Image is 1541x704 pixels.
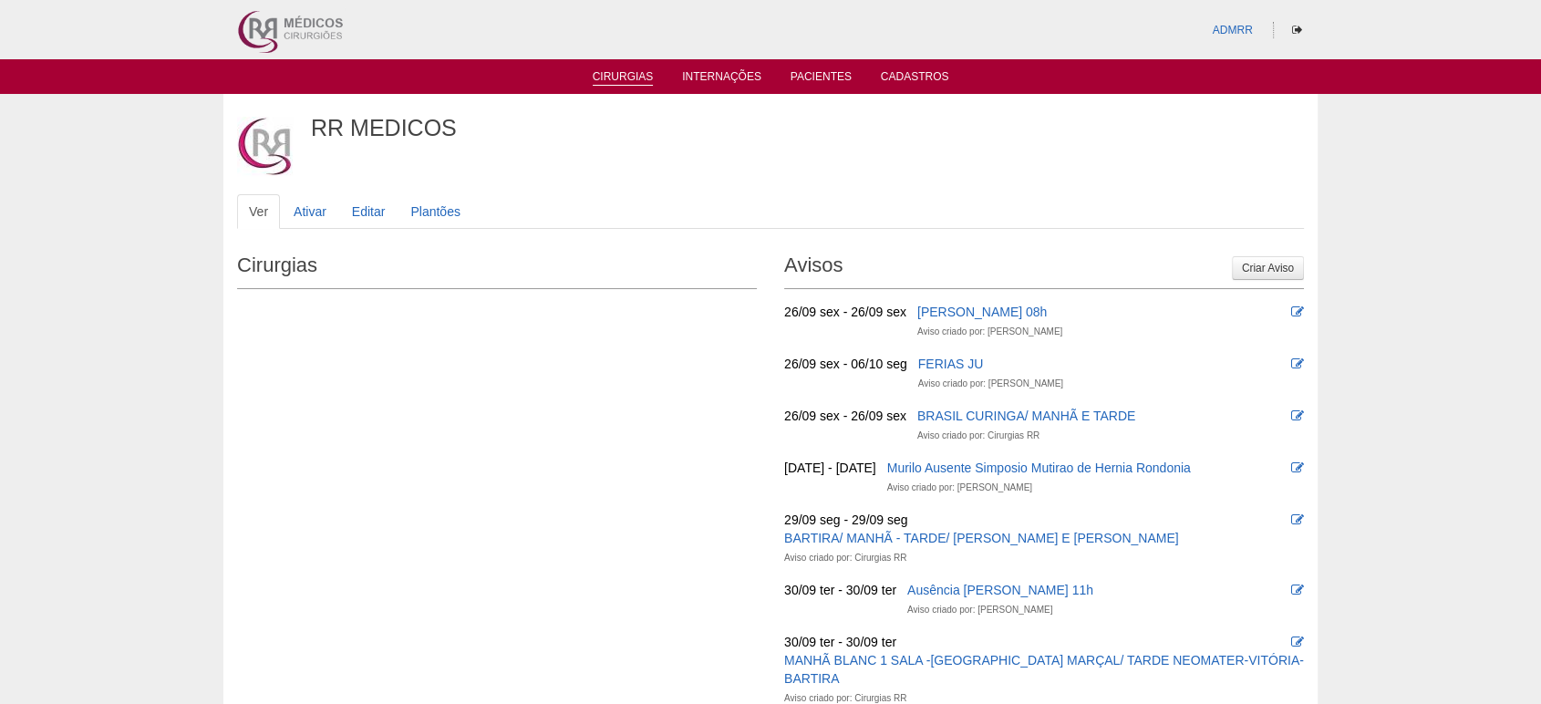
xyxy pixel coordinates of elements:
div: Aviso criado por: [PERSON_NAME] [917,323,1062,341]
div: 26/09 sex - 06/10 seg [784,355,907,373]
a: BARTIRA/ MANHÃ - TARDE/ [PERSON_NAME] E [PERSON_NAME] [784,531,1179,545]
h2: Avisos [784,247,1304,289]
a: Pacientes [791,70,852,88]
a: ADMRR [1213,24,1253,36]
i: Editar [1291,305,1304,318]
a: [PERSON_NAME] 08h [917,305,1047,319]
div: Aviso criado por: [PERSON_NAME] [918,375,1063,393]
div: Aviso criado por: Cirurgias RR [784,549,906,567]
a: BRASIL CURINGA/ MANHÃ E TARDE [917,409,1135,423]
a: Cadastros [881,70,949,88]
i: Editar [1291,636,1304,648]
i: Editar [1291,461,1304,474]
div: 26/09 sex - 26/09 sex [784,407,906,425]
h1: RR MEDICOS [237,117,1304,140]
div: Aviso criado por: [PERSON_NAME] [907,601,1052,619]
h2: Cirurgias [237,247,757,289]
a: FERIAS JU [918,357,984,371]
i: Editar [1291,357,1304,370]
div: [DATE] - [DATE] [784,459,876,477]
div: 30/09 ter - 30/09 ter [784,581,896,599]
a: Ativar [282,194,338,229]
div: Aviso criado por: Cirurgias RR [917,427,1039,445]
i: Editar [1291,409,1304,422]
a: Ver [237,194,280,229]
img: imagem de RR MEDICOS [237,117,293,176]
a: Cirurgias [593,70,654,86]
i: Editar [1291,513,1304,526]
div: 30/09 ter - 30/09 ter [784,633,896,651]
a: Ausência [PERSON_NAME] 11h [907,583,1093,597]
a: Plantões [398,194,471,229]
a: Murilo Ausente Simposio Mutirao de Hernia Rondonia [887,461,1191,475]
a: Internações [682,70,761,88]
i: Editar [1291,584,1304,596]
div: 29/09 seg - 29/09 seg [784,511,907,529]
div: 26/09 sex - 26/09 sex [784,303,906,321]
div: Aviso criado por: [PERSON_NAME] [887,479,1032,497]
a: MANHÃ BLANC 1 SALA -[GEOGRAPHIC_DATA] MARÇAL/ TARDE NEOMATER-VITÓRIA-BARTIRA [784,653,1304,686]
a: Editar [340,194,398,229]
i: Sair [1292,25,1302,36]
a: Criar Aviso [1232,256,1304,280]
a: Ver perfil do usuário. [237,139,293,153]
